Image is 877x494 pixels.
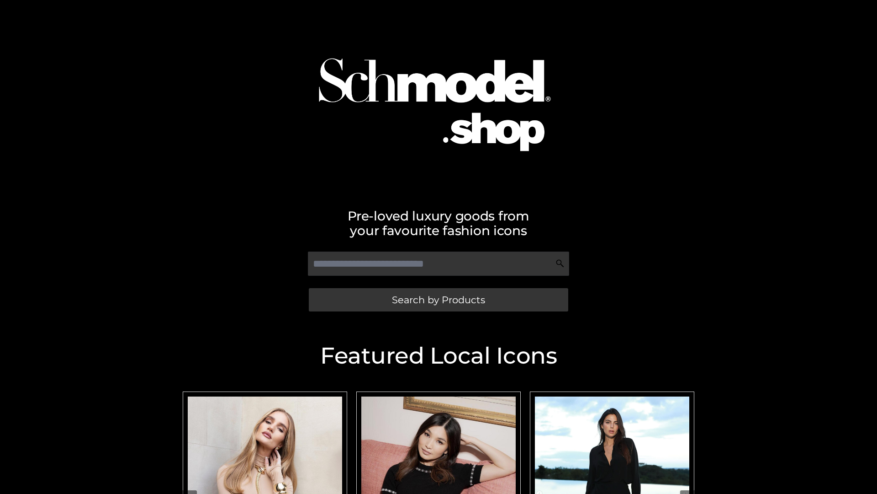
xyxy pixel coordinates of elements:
a: Search by Products [309,288,568,311]
span: Search by Products [392,295,485,305]
img: Search Icon [555,259,565,268]
h2: Featured Local Icons​ [178,344,699,367]
h2: Pre-loved luxury goods from your favourite fashion icons [178,209,699,238]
